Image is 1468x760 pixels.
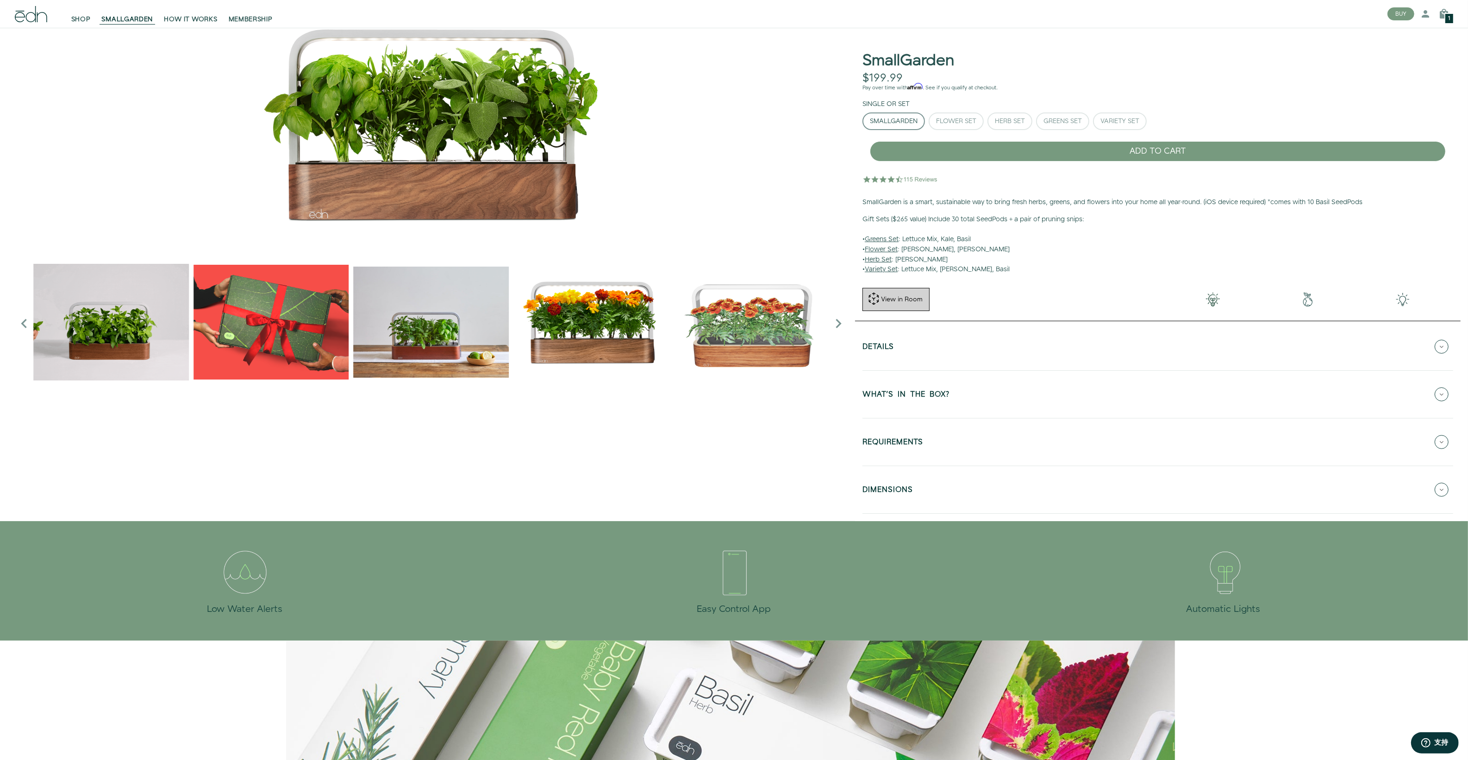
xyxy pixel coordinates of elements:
button: REQUIREMENTS [862,426,1453,458]
img: EMAILS_-_Holiday_21_PT1_28_9986b34a-7908-4121-b1c1-9595d1e43abe_1024x.png [194,244,349,400]
button: SmallGarden [862,112,925,130]
span: MEMBERSHIP [229,15,273,24]
h3: Easy Control App [697,604,771,615]
div: Flower Set [936,118,976,125]
i: Next slide [829,314,848,333]
button: Herb Set [987,112,1032,130]
button: DIMENSIONS [862,473,1453,506]
button: View in Room [862,288,930,311]
img: website-icons-04_ebb2a09f-fb29-45bc-ba4d-66be10a1b697_256x256_crop_center.png [1191,540,1256,604]
button: Greens Set [1036,112,1089,130]
div: 2 / 4 [979,540,1468,622]
b: Gift Sets ($265 value) Include 30 total SeedPods + a pair of pruning snips: [862,215,1084,224]
div: 5 / 6 [513,244,669,402]
img: Official-EDN-SMALLGARDEN-HERB-HERO-SLV-2000px_4096x.png [15,8,848,240]
div: 4 / 6 [354,244,509,402]
button: BUY [1387,7,1414,20]
a: SHOP [66,4,96,24]
span: 1 [1448,16,1450,21]
button: Flower Set [929,112,984,130]
u: Greens Set [865,235,899,244]
img: website-icons-05_960x.png [701,540,766,604]
img: edn-smallgarden-marigold-hero-SLV-2000px_1024x.png [513,244,669,400]
h5: Details [862,343,894,354]
h3: Low Water Alerts [207,604,282,615]
div: 1 / 6 [15,8,848,240]
u: Flower Set [865,245,898,254]
img: 001-light-bulb.png [1165,293,1260,306]
div: 3 / 6 [194,244,349,402]
span: SMALLGARDEN [102,15,153,24]
button: ADD TO CART [870,141,1446,162]
img: edn-smallgarden-mixed-herbs-table-product-2000px_1024x.jpg [354,244,509,400]
p: SmallGarden is a smart, sustainable way to bring fresh herbs, greens, and flowers into your home ... [862,198,1453,208]
u: Herb Set [865,255,892,264]
a: HOW IT WORKS [158,4,223,24]
div: Herb Set [995,118,1025,125]
h5: REQUIREMENTS [862,438,923,449]
h3: Automatic Lights [1187,604,1261,615]
img: edn-smallgarden-tech.png [1356,293,1450,306]
span: HOW IT WORKS [164,15,217,24]
u: Variety Set [865,265,898,274]
span: SHOP [71,15,91,24]
div: Variety Set [1100,118,1139,125]
div: View in Room [880,295,924,304]
a: SMALLGARDEN [96,4,159,24]
i: Previous slide [15,314,33,333]
label: Single or Set [862,100,910,109]
button: Variety Set [1093,112,1147,130]
h5: DIMENSIONS [862,486,913,497]
a: MEMBERSHIP [223,4,278,24]
div: 2 / 6 [33,244,189,402]
div: Greens Set [1043,118,1082,125]
iframe: 打开一个小组件，您可以在其中找到更多信息 [1411,732,1459,755]
div: 6 / 6 [674,244,829,402]
h1: SmallGarden [862,52,954,69]
div: 1 / 4 [489,540,979,622]
div: $199.99 [862,72,903,85]
button: WHAT'S IN THE BOX? [862,378,1453,411]
div: SmallGarden [870,118,918,125]
img: 4.5 star rating [862,170,939,188]
span: Affirm [907,83,923,90]
img: edn-trim-basil.2021-09-07_14_55_24_1024x.gif [33,244,189,400]
img: website-icons-02_1a97941d-d24d-4e9d-96e6-5b10bf5e71ed_256x256_crop_center.png [212,540,277,604]
h5: WHAT'S IN THE BOX? [862,391,950,401]
p: Pay over time with . See if you qualify at checkout. [862,84,1453,92]
p: • : Lettuce Mix, Kale, Basil • : [PERSON_NAME], [PERSON_NAME] • : [PERSON_NAME] • : Lettuce Mix, ... [862,215,1453,275]
img: edn-smallgarden_1024x.jpg [674,244,829,400]
img: green-earth.png [1260,293,1355,306]
button: Details [862,330,1453,363]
